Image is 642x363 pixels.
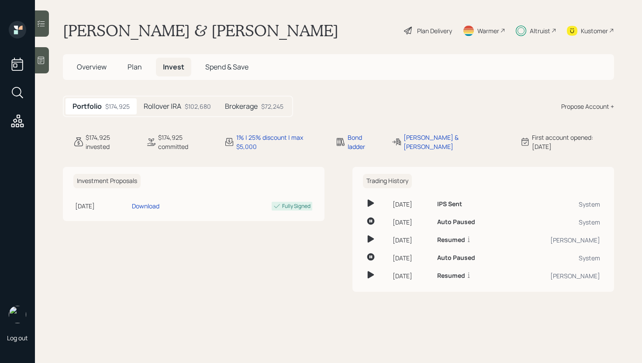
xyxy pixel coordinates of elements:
div: Plan Delivery [417,26,452,35]
div: System [512,200,600,209]
div: Log out [7,334,28,342]
img: retirable_logo.png [9,306,26,323]
h6: Auto Paused [437,254,475,262]
h1: [PERSON_NAME] & [PERSON_NAME] [63,21,338,40]
div: 1% | 25% discount | max $5,000 [236,133,325,151]
div: [PERSON_NAME] [512,235,600,245]
div: Propose Account + [561,102,614,111]
div: [DATE] [393,218,430,227]
div: [PERSON_NAME] & [PERSON_NAME] [404,133,510,151]
span: Plan [128,62,142,72]
div: [DATE] [393,271,430,280]
div: $102,680 [185,102,211,111]
div: Altruist [530,26,550,35]
div: [DATE] [393,235,430,245]
div: Warmer [477,26,499,35]
div: System [512,218,600,227]
h5: Portfolio [72,102,102,111]
div: First account opened: [DATE] [532,133,614,151]
h6: Resumed [437,272,465,280]
span: Invest [163,62,184,72]
h6: Resumed [437,236,465,244]
div: $174,925 [105,102,130,111]
div: Kustomer [581,26,608,35]
div: Bond ladder [348,133,381,151]
div: [PERSON_NAME] [512,271,600,280]
h6: Investment Proposals [73,174,141,188]
h6: IPS Sent [437,201,462,208]
h5: Brokerage [225,102,258,111]
span: Spend & Save [205,62,249,72]
div: Download [132,201,159,211]
div: $174,925 invested [86,133,135,151]
div: [DATE] [75,201,128,211]
h6: Auto Paused [437,218,475,226]
h6: Trading History [363,174,412,188]
div: $72,245 [261,102,283,111]
div: [DATE] [393,200,430,209]
h5: Rollover IRA [144,102,181,111]
div: $174,925 committed [158,133,214,151]
span: Overview [77,62,107,72]
div: Fully Signed [282,202,311,210]
div: [DATE] [393,253,430,263]
div: System [512,253,600,263]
